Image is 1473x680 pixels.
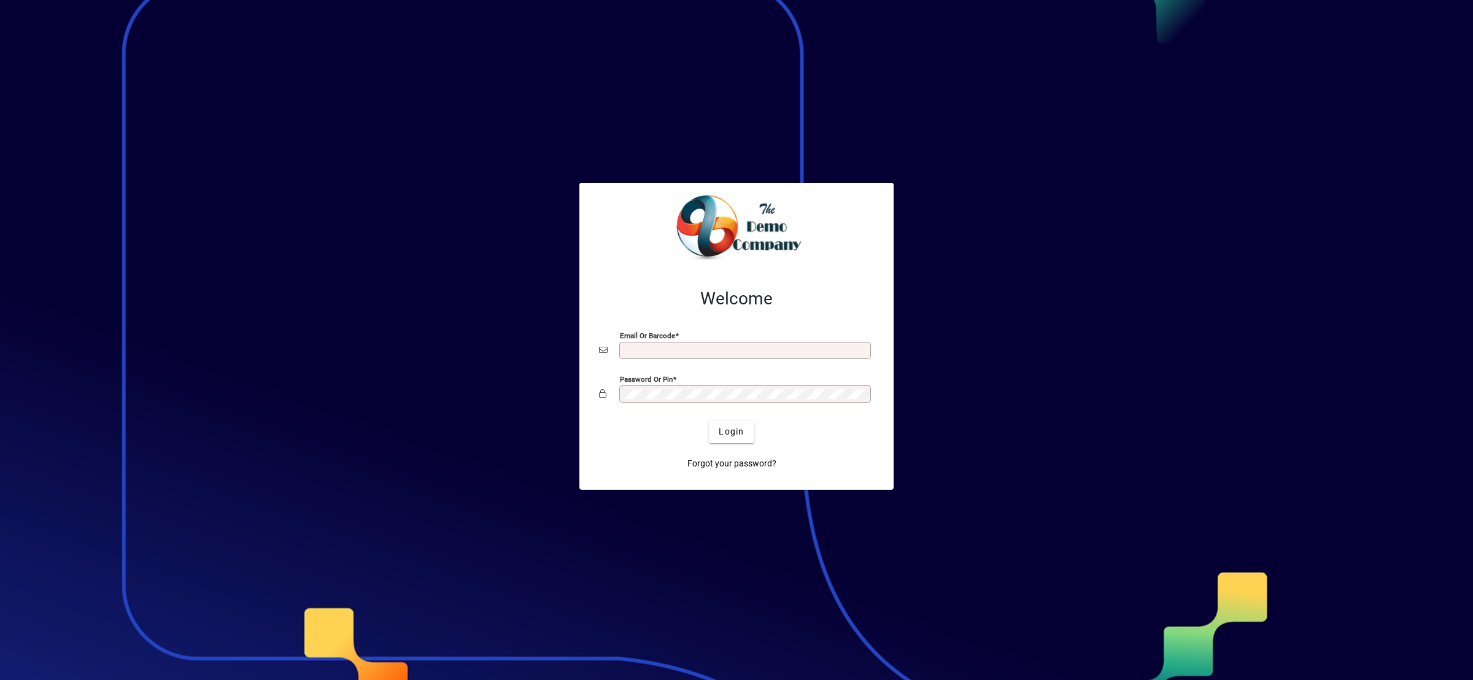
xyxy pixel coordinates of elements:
span: Forgot your password? [687,457,776,470]
span: Login [719,425,744,438]
a: Forgot your password? [682,453,781,475]
h2: Welcome [599,288,874,309]
mat-label: Email or Barcode [620,331,675,339]
button: Login [709,421,754,443]
mat-label: Password or Pin [620,374,673,383]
